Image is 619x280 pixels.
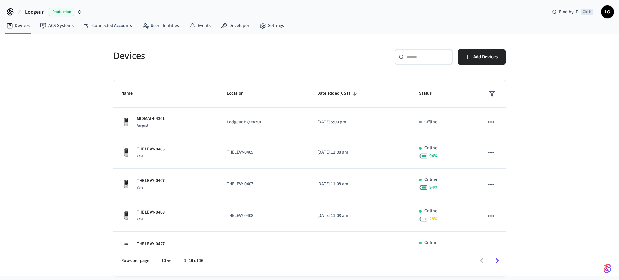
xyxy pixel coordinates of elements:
[49,8,74,16] span: Production
[473,53,498,61] span: Add Devices
[317,212,404,219] p: [DATE] 11:08 am
[216,20,254,32] a: Developer
[137,185,143,190] span: Yale
[429,153,438,159] span: 94 %
[227,212,302,219] p: THELEVY-0408
[113,49,306,63] h5: Devices
[137,217,143,222] span: Yale
[227,244,302,251] p: THELEVY-0427
[121,179,132,189] img: Yale Assure Touchscreen Wifi Smart Lock, Satin Nickel, Front
[121,242,132,253] img: Yale Assure Touchscreen Wifi Smart Lock, Satin Nickel, Front
[121,211,132,221] img: Yale Assure Touchscreen Wifi Smart Lock, Satin Nickel, Front
[227,119,302,126] p: Lodgeur HQ #4301
[184,257,203,264] p: 1–10 of 16
[137,153,143,159] span: Yale
[184,20,216,32] a: Events
[602,6,613,18] span: LG
[317,244,404,251] p: [DATE] 11:08 am
[35,20,79,32] a: ACS Systems
[424,239,437,246] p: Online
[121,89,141,99] span: Name
[137,20,184,32] a: User Identities
[559,9,579,15] span: Find by ID
[254,20,289,32] a: Settings
[227,149,302,156] p: THELEVY-0405
[317,89,359,99] span: Date added(CST)
[490,253,505,268] button: Go to next page
[424,208,437,215] p: Online
[137,123,148,128] span: August
[79,20,137,32] a: Connected Accounts
[227,89,252,99] span: Location
[317,119,404,126] p: [DATE] 5:00 pm
[424,176,437,183] p: Online
[121,148,132,158] img: Yale Assure Touchscreen Wifi Smart Lock, Satin Nickel, Front
[547,6,598,18] div: Find by IDCtrl K
[581,9,593,15] span: Ctrl K
[424,119,437,126] p: Offline
[137,146,165,153] p: THELEVY-0405
[1,20,35,32] a: Devices
[137,209,165,216] p: THELEVY-0408
[429,216,438,222] span: 28 %
[317,149,404,156] p: [DATE] 11:08 am
[137,178,165,184] p: THELEVY-0407
[25,8,44,16] span: Lodgeur
[424,145,437,151] p: Online
[458,49,506,65] button: Add Devices
[137,115,165,122] p: MIDMAIN-4301
[601,5,614,18] button: LG
[121,117,132,127] img: Yale Assure Touchscreen Wifi Smart Lock, Satin Nickel, Front
[604,263,611,274] img: SeamLogoGradient.69752ec5.svg
[121,257,151,264] p: Rows per page:
[317,181,404,188] p: [DATE] 11:08 am
[429,184,438,191] span: 94 %
[137,241,165,247] p: THELEVY-0427
[227,181,302,188] p: THELEVY-0407
[419,89,440,99] span: Status
[158,256,174,266] div: 10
